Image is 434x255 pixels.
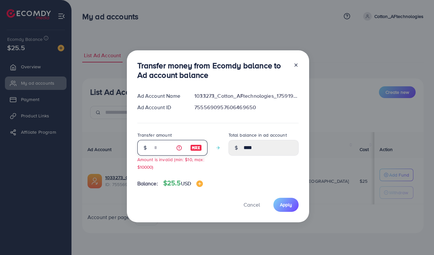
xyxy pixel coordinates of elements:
[132,92,189,100] div: Ad Account Name
[196,180,203,187] img: image
[181,180,191,187] span: USD
[132,104,189,111] div: Ad Account ID
[189,92,304,100] div: 1033273_Cotton_AFtechnologies_1759196451869
[406,226,429,250] iframe: Chat
[137,156,204,170] small: Amount is invalid (min: $10, max: $10000)
[228,132,287,138] label: Total balance in ad account
[273,198,299,212] button: Apply
[280,201,292,208] span: Apply
[137,61,288,80] h3: Transfer money from Ecomdy balance to Ad account balance
[163,179,203,187] h4: $25.5
[189,104,304,111] div: 7555690957606469650
[244,201,260,208] span: Cancel
[190,144,202,152] img: image
[235,198,268,212] button: Cancel
[137,132,172,138] label: Transfer amount
[137,180,158,187] span: Balance:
